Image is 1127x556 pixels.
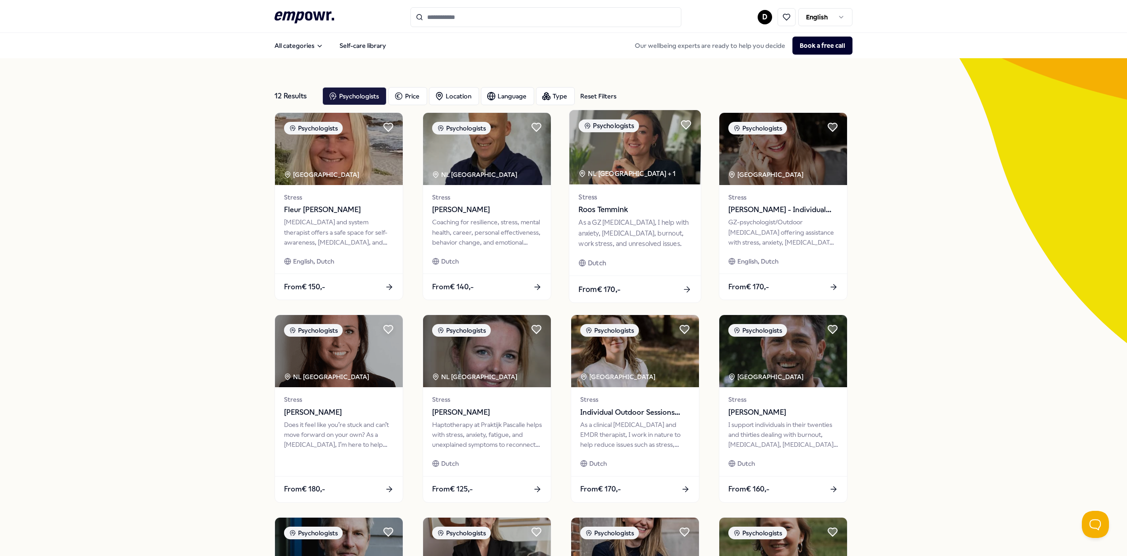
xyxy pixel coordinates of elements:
[578,283,620,295] span: From € 170,-
[728,394,838,404] span: Stress
[589,459,607,468] span: Dutch
[284,420,394,450] div: Does it feel like you’re stuck and can’t move forward on your own? As a [MEDICAL_DATA], I’m here ...
[284,192,394,202] span: Stress
[758,10,772,24] button: D
[284,170,361,180] div: [GEOGRAPHIC_DATA]
[580,483,621,495] span: From € 170,-
[284,407,394,418] span: [PERSON_NAME]
[588,258,606,268] span: Dutch
[275,87,315,105] div: 12 Results
[332,37,393,55] a: Self-care library
[432,324,491,337] div: Psychologists
[728,192,838,202] span: Stress
[719,315,847,387] img: package image
[719,113,847,185] img: package image
[719,315,848,502] a: package imagePsychologists[GEOGRAPHIC_DATA] Stress[PERSON_NAME]I support individuals in their twe...
[536,87,575,105] button: Type
[423,113,551,185] img: package image
[275,315,403,502] a: package imagePsychologistsNL [GEOGRAPHIC_DATA] Stress[PERSON_NAME]Does it feel like you’re stuck ...
[284,217,394,247] div: [MEDICAL_DATA] and system therapist offers a safe space for self-awareness, [MEDICAL_DATA], and m...
[432,217,542,247] div: Coaching for resilience, stress, mental health, career, personal effectiveness, behavior change, ...
[284,394,394,404] span: Stress
[628,37,852,55] div: Our wellbeing experts are ready to help you decide
[580,91,616,101] div: Reset Filters
[578,204,691,216] span: Roos Temmink
[728,407,838,418] span: [PERSON_NAME]
[284,527,343,539] div: Psychologists
[322,87,387,105] button: Psychologists
[284,281,325,293] span: From € 150,-
[578,168,675,179] div: NL [GEOGRAPHIC_DATA] + 1
[728,281,769,293] span: From € 170,-
[267,37,331,55] button: All categories
[423,315,551,502] a: package imagePsychologistsNL [GEOGRAPHIC_DATA] Stress[PERSON_NAME]Haptotherapy at Praktijk Pascal...
[481,87,534,105] button: Language
[1082,511,1109,538] iframe: Help Scout Beacon - Open
[728,483,769,495] span: From € 160,-
[432,122,491,134] div: Psychologists
[284,372,371,382] div: NL [GEOGRAPHIC_DATA]
[284,483,325,495] span: From € 180,-
[580,394,690,404] span: Stress
[284,122,343,134] div: Psychologists
[728,204,838,216] span: [PERSON_NAME] - Individual Sessions
[432,527,491,539] div: Psychologists
[569,110,701,185] img: package image
[578,119,639,132] div: Psychologists
[275,315,403,387] img: package image
[580,372,657,382] div: [GEOGRAPHIC_DATA]
[284,204,394,216] span: Fleur [PERSON_NAME]
[432,420,542,450] div: Haptotherapy at Praktijk Pascalle helps with stress, anxiety, fatigue, and unexplained symptoms t...
[432,281,474,293] span: From € 140,-
[728,170,805,180] div: [GEOGRAPHIC_DATA]
[728,217,838,247] div: GZ-psychologist/Outdoor [MEDICAL_DATA] offering assistance with stress, anxiety, [MEDICAL_DATA], ...
[728,420,838,450] div: I support individuals in their twenties and thirties dealing with burnout, [MEDICAL_DATA], [MEDIC...
[580,527,639,539] div: Psychologists
[267,37,393,55] nav: Main
[441,256,459,266] span: Dutch
[571,315,699,502] a: package imagePsychologists[GEOGRAPHIC_DATA] StressIndividual Outdoor Sessions with [PERSON_NAME]A...
[728,527,787,539] div: Psychologists
[432,394,542,404] span: Stress
[571,315,699,387] img: package image
[719,112,848,300] a: package imagePsychologists[GEOGRAPHIC_DATA] Stress[PERSON_NAME] - Individual SessionsGZ-psycholog...
[293,256,334,266] span: English, Dutch
[569,110,702,303] a: package imagePsychologistsNL [GEOGRAPHIC_DATA] + 1StressRoos TemminkAs a GZ [MEDICAL_DATA], I hel...
[432,170,519,180] div: NL [GEOGRAPHIC_DATA]
[432,407,542,418] span: [PERSON_NAME]
[388,87,427,105] button: Price
[580,407,690,418] span: Individual Outdoor Sessions with [PERSON_NAME]
[737,256,778,266] span: English, Dutch
[432,372,519,382] div: NL [GEOGRAPHIC_DATA]
[728,372,805,382] div: [GEOGRAPHIC_DATA]
[441,459,459,468] span: Dutch
[578,192,691,202] span: Stress
[432,204,542,216] span: [PERSON_NAME]
[410,7,681,27] input: Search for products, categories or subcategories
[432,192,542,202] span: Stress
[423,112,551,300] a: package imagePsychologistsNL [GEOGRAPHIC_DATA] Stress[PERSON_NAME]Coaching for resilience, stress...
[580,324,639,337] div: Psychologists
[275,112,403,300] a: package imagePsychologists[GEOGRAPHIC_DATA] StressFleur [PERSON_NAME][MEDICAL_DATA] and system th...
[423,315,551,387] img: package image
[432,483,473,495] span: From € 125,-
[578,218,691,249] div: As a GZ [MEDICAL_DATA], I help with anxiety, [MEDICAL_DATA], burnout, work stress, and unresolved...
[792,37,852,55] button: Book a free call
[728,324,787,337] div: Psychologists
[284,324,343,337] div: Psychologists
[728,122,787,134] div: Psychologists
[429,87,479,105] button: Location
[580,420,690,450] div: As a clinical [MEDICAL_DATA] and EMDR therapist, I work in nature to help reduce issues such as s...
[737,459,755,468] span: Dutch
[275,113,403,185] img: package image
